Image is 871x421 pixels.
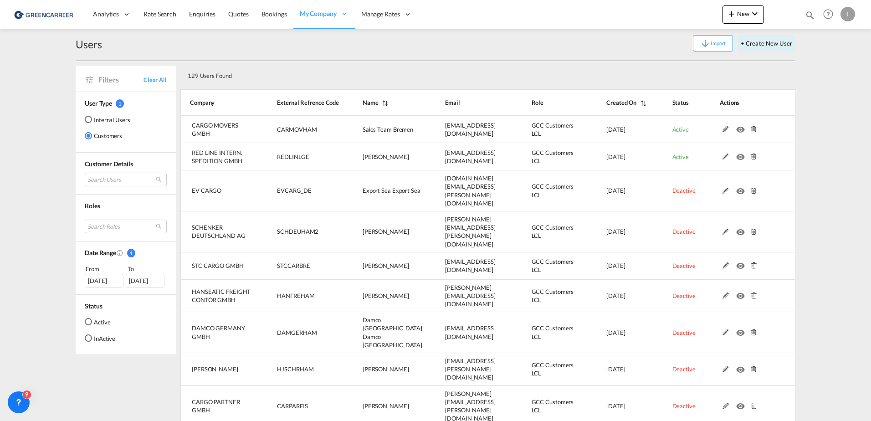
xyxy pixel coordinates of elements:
[254,252,340,280] td: STCCARBRE
[672,153,689,160] span: Active
[726,8,737,19] md-icon: icon-plus 400-fg
[254,211,340,252] td: SCHDEUHAM2
[277,126,317,133] span: CARMOVHAM
[85,160,133,168] span: Customer Details
[363,228,409,235] span: [PERSON_NAME]
[93,10,119,19] span: Analytics
[14,4,75,25] img: 1378a7308afe11ef83610d9e779c6b34.png
[422,170,508,211] td: youngha.kim@evcargo.com
[445,149,496,164] span: [EMAIL_ADDRESS][DOMAIN_NAME]
[261,10,287,18] span: Bookings
[422,143,508,170] td: m.rotondale@red-line.biz
[192,398,240,414] span: CARGO PARTNER GMBH
[180,89,254,116] th: Company
[606,187,625,194] span: [DATE]
[363,126,413,133] span: Sales Team Bremen
[277,153,309,160] span: REDLINLGE
[726,10,760,17] span: New
[85,274,123,288] div: [DATE]
[672,365,696,373] span: Deactive
[749,8,760,19] md-icon: icon-chevron-down
[363,292,409,299] span: [PERSON_NAME]
[445,216,496,248] span: [PERSON_NAME][EMAIL_ADDRESS][PERSON_NAME][DOMAIN_NAME]
[184,65,731,83] div: 129 Users Found
[672,402,696,410] span: Deactive
[422,312,508,353] td: wndmcb@lns.maersk.com
[340,143,422,170] td: Marco Rotondale
[445,175,496,207] span: [DOMAIN_NAME][EMAIL_ADDRESS][PERSON_NAME][DOMAIN_NAME]
[736,185,748,192] md-icon: icon-eye
[340,170,422,211] td: Export Sea Export Sea
[606,126,625,133] span: [DATE]
[180,211,254,252] td: SCHENKER DEUTSCHLAND AG
[277,292,314,299] span: HANFREHAM
[509,312,584,353] td: GCC Customers LCL
[277,402,307,410] span: CARPARFIS
[340,116,422,143] td: Sales Team Bremen
[722,5,764,24] button: icon-plus 400-fgNewicon-chevron-down
[840,7,855,21] div: I
[340,280,422,313] td: Peter Tietje
[116,99,124,108] span: 1
[143,76,167,84] span: Clear All
[509,252,584,280] td: GCC Customers LCL
[192,122,238,137] span: CARGO MOVERS GMBH
[277,329,317,336] span: DAMGERHAM
[85,202,100,210] span: Roles
[672,228,696,235] span: Deactive
[277,187,311,194] span: EVCARG_DE
[606,262,625,269] span: [DATE]
[340,211,422,252] td: Lars Bronner
[509,143,584,170] td: GCC Customers LCL
[693,35,733,51] button: icon-arrow-downImport
[584,353,649,386] td: 2025-06-23
[606,329,625,336] span: [DATE]
[532,183,574,198] span: GCC Customers LCL
[672,292,696,299] span: Deactive
[192,224,246,239] span: SCHENKER DEUTSCHLAND AG
[192,262,244,269] span: STC CARGO GMBH
[736,290,748,297] md-icon: icon-eye
[116,249,123,257] md-icon: Created On
[606,292,625,299] span: [DATE]
[422,211,508,252] td: lars-henrik.bronner@dbschenker.com
[584,143,649,170] td: 2025-07-29
[127,264,167,273] div: To
[672,329,696,336] span: Deactive
[422,280,508,313] td: p.tietje@hlsgermany.com
[340,353,422,386] td: Leevke Jaap
[363,365,409,373] span: [PERSON_NAME]
[192,288,251,303] span: HANSEATIC FREIGHT CONTOR GMBH
[532,149,574,164] span: GCC Customers LCL
[192,365,238,373] span: [PERSON_NAME]
[805,10,815,24] div: icon-magnify
[584,252,649,280] td: 2025-07-23
[584,312,649,353] td: 2025-06-25
[363,153,409,160] span: [PERSON_NAME]
[85,264,125,273] div: From
[76,37,102,51] div: Users
[509,89,584,116] th: Role
[509,170,584,211] td: GCC Customers LCL
[532,122,574,137] span: GCC Customers LCL
[422,116,508,143] td: bre.sales@cargomovers.de
[363,187,420,194] span: Export Sea Export Sea
[736,151,748,158] md-icon: icon-eye
[363,262,409,269] span: [PERSON_NAME]
[532,288,574,303] span: GCC Customers LCL
[85,131,130,140] md-radio-button: Customers
[143,10,176,18] span: Rate Search
[606,153,625,160] span: [DATE]
[192,324,245,340] span: DAMCO GERMANY GMBH
[192,187,221,194] span: EV CARGO
[606,365,625,373] span: [DATE]
[584,116,649,143] td: 2025-07-29
[180,143,254,170] td: RED LINE INTERN. SPEDITION GMBH
[445,324,496,340] span: [EMAIL_ADDRESS][DOMAIN_NAME]
[180,353,254,386] td: HJ SCHRYVER
[180,116,254,143] td: CARGO MOVERS GMBH
[180,312,254,353] td: DAMCO GERMANY GMBH
[650,89,697,116] th: Status
[422,89,508,116] th: Email
[254,89,340,116] th: External Refrence Code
